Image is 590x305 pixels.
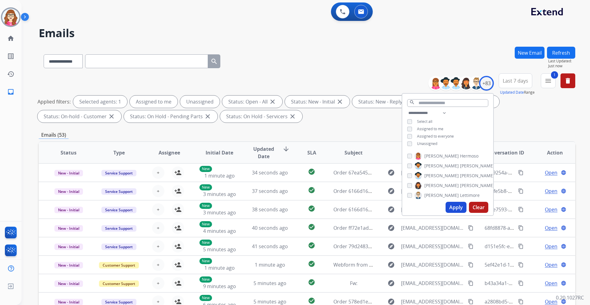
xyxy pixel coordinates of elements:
mat-icon: language [561,207,566,212]
mat-icon: history [7,70,14,78]
mat-icon: explore [387,169,395,176]
mat-icon: content_copy [518,188,524,194]
mat-icon: person_add [174,261,182,268]
p: New [199,295,212,301]
div: Selected agents: 1 [73,96,127,108]
span: b43a34a1-5ead-4130-94d2-763e54093a9c [485,280,580,287]
p: New [199,203,212,209]
span: Hermoso [460,153,478,159]
button: + [152,203,164,216]
mat-icon: check_circle [308,205,315,212]
button: + [152,185,164,197]
mat-icon: content_copy [518,207,524,212]
mat-icon: check_circle [308,186,315,194]
span: 5ef42e1d-10db-40e1-aef8-98def4db20aa [485,261,577,268]
span: Assigned to me [417,126,443,131]
mat-icon: content_copy [468,262,474,268]
mat-icon: content_copy [518,225,524,231]
span: + [157,169,159,176]
button: Apply [446,202,466,213]
p: Applied filters: [37,98,71,105]
mat-icon: inbox [7,88,14,96]
mat-icon: check_circle [308,242,315,249]
span: Open [545,243,557,250]
mat-icon: close [108,113,115,120]
mat-icon: close [336,98,344,105]
span: + [157,243,159,250]
span: [EMAIL_ADDRESS][DOMAIN_NAME] [401,206,464,213]
span: Order 6166d167-cb3e-41d2-a9b7-f47690c6bbf9 [333,206,442,213]
span: New - Initial [54,207,83,213]
mat-icon: list_alt [7,53,14,60]
div: Unassigned [180,96,220,108]
span: Assigned to everyone [417,134,454,139]
span: SLA [307,149,316,156]
mat-icon: check_circle [308,279,315,286]
mat-icon: explore [387,224,395,232]
div: Assigned to me [130,96,178,108]
span: Webform from [EMAIL_ADDRESS][DOMAIN_NAME] on [DATE] [333,261,473,268]
span: Select all [417,119,432,124]
span: New - Initial [54,262,83,268]
button: New Email [515,47,545,59]
mat-icon: person_add [174,169,182,176]
mat-icon: language [561,244,566,249]
span: + [157,280,159,287]
span: d151e5fc-e4b5-44ca-8e86-a449867975fb [485,243,577,250]
p: New [199,258,212,264]
span: 5 minutes ago [254,298,286,305]
button: + [152,222,164,234]
mat-icon: explore [387,187,395,195]
mat-icon: person_add [174,280,182,287]
span: Last 7 days [503,80,528,82]
p: New [199,240,212,246]
span: Customer Support [99,262,139,268]
span: Updated Date [250,145,278,160]
mat-icon: check_circle [308,297,315,304]
span: Type [113,149,125,156]
span: Fw: [350,280,357,287]
mat-icon: content_copy [468,244,474,249]
span: + [157,206,159,213]
mat-icon: explore [387,261,395,268]
span: [PERSON_NAME] [460,173,494,179]
mat-icon: person_add [174,187,182,195]
h2: Emails [39,27,575,39]
span: Order ff72e1ad-df45-41e3-9aeb-587212332801 [333,225,441,231]
span: 38 seconds ago [252,206,288,213]
span: 1 [551,71,558,79]
p: New [199,166,212,172]
span: New - Initial [54,188,83,195]
span: 3 minutes ago [203,191,236,197]
mat-icon: person_add [174,206,182,213]
span: Service Support [101,188,136,195]
span: [EMAIL_ADDRESS][DOMAIN_NAME] [401,261,464,268]
mat-icon: content_copy [468,280,474,286]
mat-icon: check_circle [308,260,315,268]
div: Status: New - Reply [352,96,417,108]
mat-icon: arrow_downward [282,145,290,153]
mat-icon: content_copy [518,170,524,175]
span: Open [545,169,557,176]
div: Status: On-hold - Customer [37,110,121,123]
mat-icon: language [561,225,566,231]
span: 34 seconds ago [252,169,288,176]
span: Assignee [159,149,180,156]
button: Refresh [547,47,575,59]
mat-icon: menu [545,77,552,84]
span: a2808bd5-dc6d-4069-b3b7-569a6f1d56bf [485,298,579,305]
button: + [152,240,164,252]
span: 9 minutes ago [203,283,236,290]
span: [EMAIL_ADDRESS][DOMAIN_NAME] [401,243,464,250]
span: 1 minute ago [255,261,285,268]
span: Status [61,149,77,156]
mat-icon: search [409,100,415,105]
button: Clear [469,202,488,213]
span: Lettimore [460,192,480,198]
mat-icon: person_add [174,224,182,232]
mat-icon: content_copy [518,262,524,268]
mat-icon: content_copy [468,225,474,231]
div: Status: On Hold - Servicers [220,110,302,123]
span: 3 minutes ago [203,209,236,216]
mat-icon: close [204,113,211,120]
